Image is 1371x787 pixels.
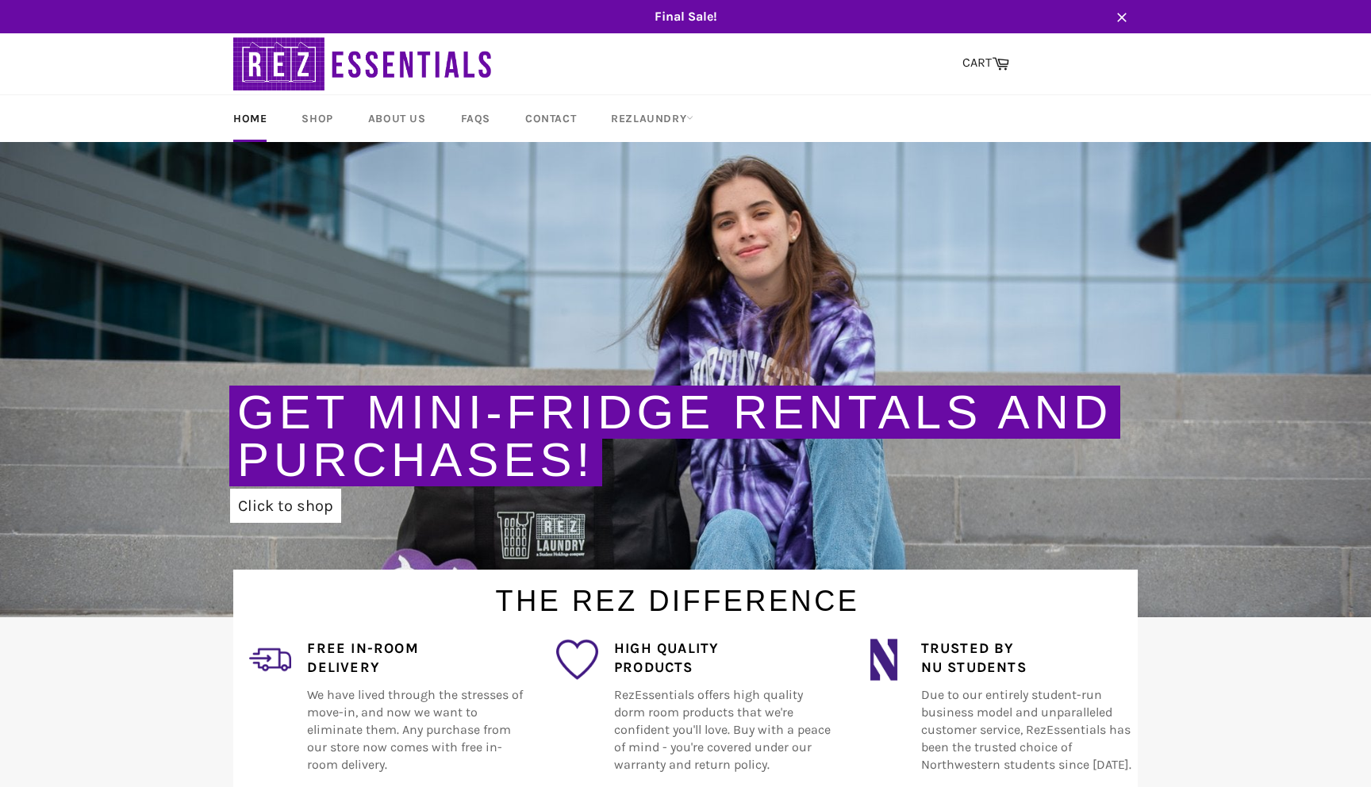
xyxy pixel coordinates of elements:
[217,95,282,142] a: Home
[286,95,348,142] a: Shop
[614,639,831,678] h4: High Quality Products
[217,8,1154,25] span: Final Sale!
[445,95,506,142] a: FAQs
[921,639,1138,678] h4: Trusted by NU Students
[233,33,495,94] img: RezEssentials
[237,386,1112,486] a: Get Mini-Fridge Rentals and Purchases!
[217,570,1138,621] h1: The Rez Difference
[509,95,592,142] a: Contact
[249,639,291,681] img: delivery_2.png
[230,489,341,523] a: Click to shop
[862,639,904,681] img: northwestern_wildcats_tiny.png
[307,639,524,678] h4: Free In-Room Delivery
[352,95,442,142] a: About Us
[556,639,598,681] img: favorite_1.png
[595,95,709,142] a: RezLaundry
[954,47,1017,80] a: CART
